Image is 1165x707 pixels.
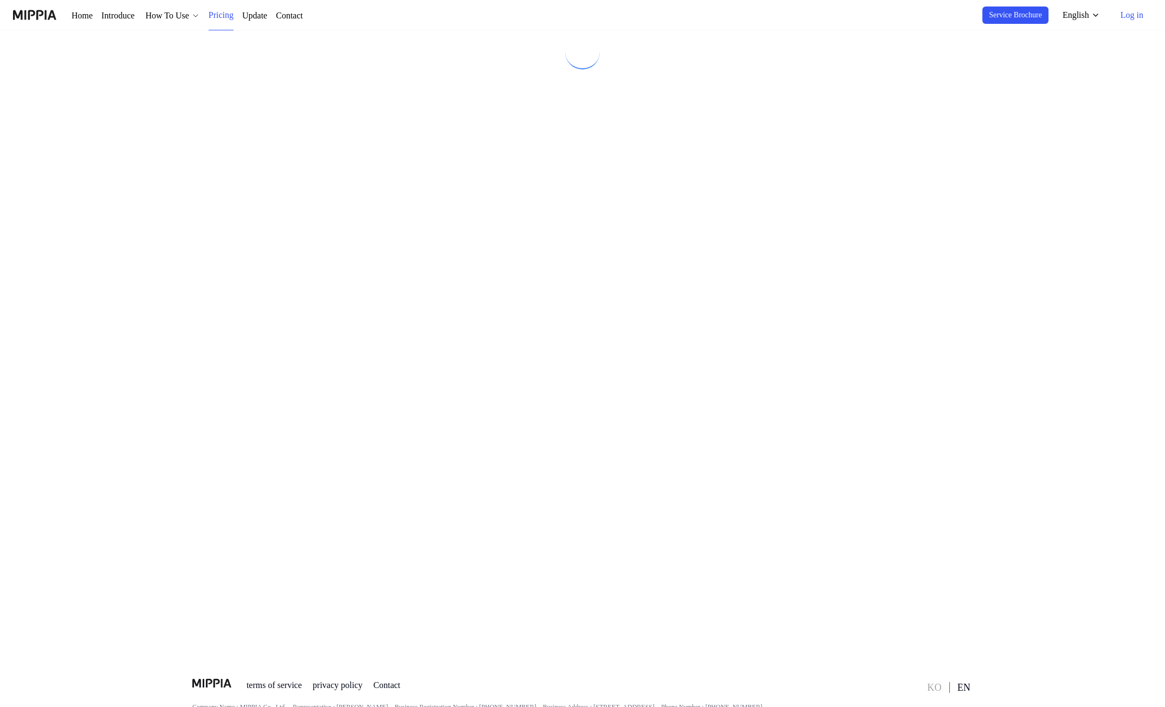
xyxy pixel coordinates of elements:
a: Contact [295,9,327,22]
button: How To Use [151,9,212,22]
div: English [1058,9,1090,22]
button: Service Brochure [973,7,1046,24]
a: Home [72,9,95,22]
div: How To Use [151,9,204,22]
a: Contact [382,679,413,692]
a: KO [929,681,942,694]
a: Introduce [103,9,143,22]
a: terms of service [247,679,309,692]
button: English [1051,4,1105,26]
a: EN [959,681,970,694]
a: privacy policy [320,679,371,692]
a: Pricing [221,1,248,30]
a: Update [257,9,286,22]
img: logo [192,679,231,687]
